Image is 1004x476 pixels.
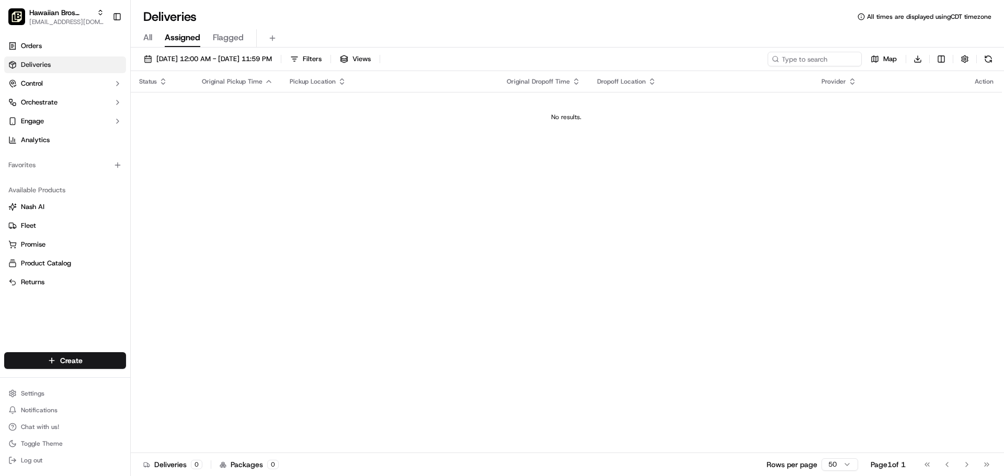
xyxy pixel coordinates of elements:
span: Nash AI [21,202,44,212]
img: Nash [10,10,31,31]
span: Filters [303,54,322,64]
span: Settings [21,389,44,398]
button: Nash AI [4,199,126,215]
input: Type to search [768,52,862,66]
span: Views [352,54,371,64]
span: Assigned [165,31,200,44]
span: Original Pickup Time [202,77,263,86]
button: Map [866,52,902,66]
div: Start new chat [36,100,172,110]
h1: Deliveries [143,8,197,25]
span: Map [883,54,897,64]
a: Fleet [8,221,122,230]
span: Pickup Location [290,77,336,86]
a: 📗Knowledge Base [6,147,84,166]
input: Got a question? Start typing here... [27,67,188,78]
span: API Documentation [99,152,168,162]
p: Welcome 👋 [10,42,190,59]
a: Powered byPylon [74,177,127,185]
a: 💻API Documentation [84,147,172,166]
a: Product Catalog [8,259,122,268]
a: Promise [8,240,122,249]
span: Analytics [21,135,50,145]
span: Dropoff Location [597,77,646,86]
div: 📗 [10,153,19,161]
span: Orders [21,41,42,51]
div: Action [975,77,994,86]
span: Knowledge Base [21,152,80,162]
button: [DATE] 12:00 AM - [DATE] 11:59 PM [139,52,277,66]
button: Product Catalog [4,255,126,272]
button: Hawaiian Bros (O'Fallon IL)Hawaiian Bros ([PERSON_NAME] IL)[EMAIL_ADDRESS][DOMAIN_NAME] [4,4,108,29]
button: Toggle Theme [4,436,126,451]
img: 1736555255976-a54dd68f-1ca7-489b-9aae-adbdc363a1c4 [10,100,29,119]
button: [EMAIL_ADDRESS][DOMAIN_NAME] [29,18,104,26]
button: Control [4,75,126,92]
p: Rows per page [767,459,817,470]
button: Hawaiian Bros ([PERSON_NAME] IL) [29,7,93,18]
span: Chat with us! [21,423,59,431]
a: Analytics [4,132,126,148]
span: Original Dropoff Time [507,77,570,86]
a: Nash AI [8,202,122,212]
span: Toggle Theme [21,439,63,448]
button: Log out [4,453,126,468]
span: Orchestrate [21,98,58,107]
button: Settings [4,386,126,401]
img: Hawaiian Bros (O'Fallon IL) [8,8,25,25]
span: Log out [21,456,42,465]
button: Views [335,52,375,66]
span: Status [139,77,157,86]
a: Returns [8,277,122,287]
span: Returns [21,277,44,287]
button: Orchestrate [4,94,126,111]
span: Control [21,79,43,88]
span: Pylon [104,177,127,185]
div: No results. [135,113,998,121]
button: Filters [286,52,326,66]
button: Fleet [4,217,126,234]
button: Chat with us! [4,420,126,434]
button: Engage [4,113,126,130]
div: 0 [267,460,279,469]
button: Create [4,352,126,369]
div: 0 [191,460,202,469]
div: 💻 [88,153,97,161]
button: Promise [4,236,126,253]
span: Product Catalog [21,259,71,268]
span: Flagged [213,31,244,44]
button: Refresh [981,52,996,66]
div: Deliveries [143,459,202,470]
div: Favorites [4,157,126,173]
span: Notifications [21,406,58,414]
button: Start new chat [178,103,190,115]
div: Page 1 of 1 [871,459,906,470]
span: Fleet [21,221,36,230]
span: Provider [822,77,846,86]
div: Packages [220,459,279,470]
button: Returns [4,274,126,291]
span: Promise [21,240,45,249]
div: Available Products [4,182,126,199]
a: Deliveries [4,56,126,73]
button: Notifications [4,403,126,417]
span: Create [60,355,83,366]
span: [DATE] 12:00 AM - [DATE] 11:59 PM [156,54,272,64]
div: We're available if you need us! [36,110,132,119]
span: All times are displayed using CDT timezone [867,13,991,21]
span: All [143,31,152,44]
span: Engage [21,117,44,126]
span: Deliveries [21,60,51,69]
a: Orders [4,38,126,54]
